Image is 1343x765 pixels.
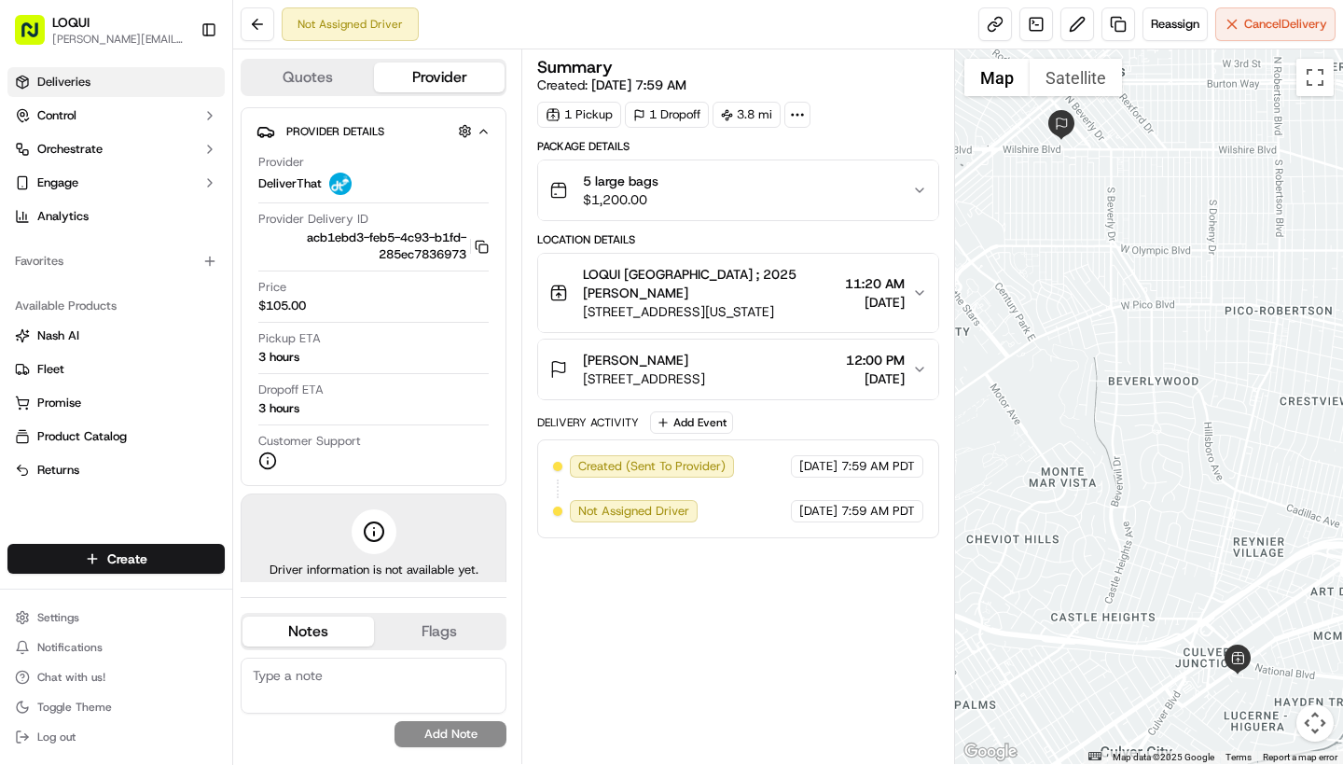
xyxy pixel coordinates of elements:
[7,724,225,750] button: Log out
[1088,752,1101,760] button: Keyboard shortcuts
[37,74,90,90] span: Deliveries
[650,411,733,434] button: Add Event
[841,503,915,520] span: 7:59 AM PDT
[37,174,78,191] span: Engage
[11,263,150,297] a: 📗Knowledge Base
[286,124,384,139] span: Provider Details
[7,544,225,574] button: Create
[15,462,217,479] a: Returns
[7,694,225,720] button: Toggle Theme
[578,503,689,520] span: Not Assigned Driver
[845,293,905,312] span: [DATE]
[625,102,709,128] div: 1 Dropoff
[1244,16,1327,33] span: Cancel Delivery
[37,428,127,445] span: Product Catalog
[7,246,225,276] div: Favorites
[7,291,225,321] div: Available Products
[15,428,217,445] a: Product Catalog
[7,202,225,231] a: Analytics
[537,102,621,128] div: 1 Pickup
[7,388,225,418] button: Promise
[258,175,322,192] span: DeliverThat
[583,265,837,302] span: LOQUI [GEOGRAPHIC_DATA] ; 2025 [PERSON_NAME]
[1215,7,1336,41] button: CancelDelivery
[270,562,478,578] span: Driver information is not available yet.
[258,298,306,314] span: $105.00
[48,122,336,142] input: Got a question? Start typing here...
[37,208,89,225] span: Analytics
[37,700,112,715] span: Toggle Theme
[846,369,905,388] span: [DATE]
[258,229,489,263] button: acb1ebd3-feb5-4c93-b1fd-285ec7836973
[37,107,76,124] span: Control
[7,455,225,485] button: Returns
[15,327,217,344] a: Nash AI
[132,315,226,330] a: Powered byPylon
[1151,16,1199,33] span: Reassign
[37,730,76,744] span: Log out
[37,395,81,411] span: Promise
[63,179,306,198] div: Start new chat
[19,179,52,213] img: 1736555255976-a54dd68f-1ca7-489b-9aae-adbdc363a1c4
[7,67,225,97] a: Deliveries
[256,116,491,146] button: Provider Details
[19,272,34,287] div: 📗
[258,154,304,171] span: Provider
[841,458,915,475] span: 7:59 AM PDT
[7,605,225,631] button: Settings
[37,610,79,625] span: Settings
[1113,752,1214,762] span: Map data ©2025 Google
[578,458,726,475] span: Created (Sent To Provider)
[7,101,225,131] button: Control
[37,361,64,378] span: Fleet
[1030,59,1122,96] button: Show satellite imagery
[1263,752,1337,762] a: Report a map error
[158,272,173,287] div: 💻
[52,13,90,32] button: LOQUI
[537,76,686,94] span: Created:
[317,185,339,207] button: Start new chat
[186,316,226,330] span: Pylon
[258,400,299,417] div: 3 hours
[7,422,225,452] button: Product Catalog
[150,263,307,297] a: 💻API Documentation
[15,361,217,378] a: Fleet
[7,7,193,52] button: LOQUI[PERSON_NAME][EMAIL_ADDRESS][DOMAIN_NAME]
[537,232,938,247] div: Location Details
[37,670,105,685] span: Chat with us!
[7,664,225,690] button: Chat with us!
[7,355,225,384] button: Fleet
[176,271,299,289] span: API Documentation
[1296,704,1334,742] button: Map camera controls
[964,59,1030,96] button: Show street map
[258,382,324,398] span: Dropoff ETA
[799,503,838,520] span: [DATE]
[19,21,56,58] img: Nash
[799,458,838,475] span: [DATE]
[7,168,225,198] button: Engage
[329,173,352,195] img: profile_deliverthat_partner.png
[538,340,937,399] button: [PERSON_NAME][STREET_ADDRESS]12:00 PM[DATE]
[537,59,613,76] h3: Summary
[7,134,225,164] button: Orchestrate
[37,640,103,655] span: Notifications
[37,462,79,479] span: Returns
[960,740,1021,764] img: Google
[107,549,147,568] span: Create
[537,139,938,154] div: Package Details
[52,32,186,47] button: [PERSON_NAME][EMAIL_ADDRESS][DOMAIN_NAME]
[1296,59,1334,96] button: Toggle fullscreen view
[258,433,361,450] span: Customer Support
[242,617,374,647] button: Notes
[37,271,143,289] span: Knowledge Base
[7,634,225,661] button: Notifications
[583,302,837,321] span: [STREET_ADDRESS][US_STATE]
[258,279,286,296] span: Price
[583,369,705,388] span: [STREET_ADDRESS]
[37,141,103,158] span: Orchestrate
[960,740,1021,764] a: Open this area in Google Maps (opens a new window)
[7,321,225,351] button: Nash AI
[538,254,937,332] button: LOQUI [GEOGRAPHIC_DATA] ; 2025 [PERSON_NAME][STREET_ADDRESS][US_STATE]11:20 AM[DATE]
